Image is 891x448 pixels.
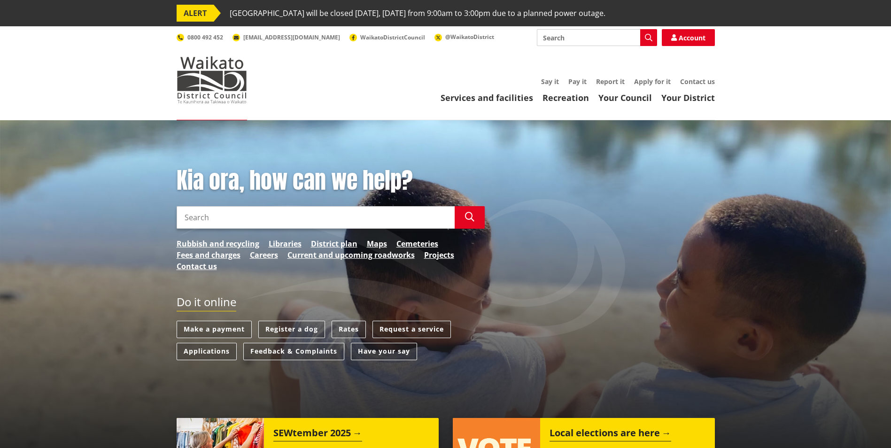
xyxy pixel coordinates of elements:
a: Cemeteries [396,238,438,249]
a: Have your say [351,343,417,360]
a: Contact us [177,261,217,272]
a: Contact us [680,77,715,86]
a: Say it [541,77,559,86]
a: Applications [177,343,237,360]
img: Waikato District Council - Te Kaunihera aa Takiwaa o Waikato [177,56,247,103]
a: Report it [596,77,625,86]
a: Your District [661,92,715,103]
a: Rubbish and recycling [177,238,259,249]
span: WaikatoDistrictCouncil [360,33,425,41]
a: Make a payment [177,321,252,338]
input: Search input [537,29,657,46]
a: Register a dog [258,321,325,338]
a: Rates [332,321,366,338]
a: [EMAIL_ADDRESS][DOMAIN_NAME] [232,33,340,41]
span: 0800 492 452 [187,33,223,41]
a: Fees and charges [177,249,240,261]
a: Account [662,29,715,46]
a: @WaikatoDistrict [434,33,494,41]
a: Projects [424,249,454,261]
a: 0800 492 452 [177,33,223,41]
h2: Local elections are here [550,427,671,441]
a: Recreation [542,92,589,103]
input: Search input [177,206,455,229]
a: Services and facilities [441,92,533,103]
a: Apply for it [634,77,671,86]
h2: SEWtember 2025 [273,427,362,441]
span: [GEOGRAPHIC_DATA] will be closed [DATE], [DATE] from 9:00am to 3:00pm due to a planned power outage. [230,5,605,22]
a: Maps [367,238,387,249]
a: Libraries [269,238,302,249]
a: District plan [311,238,357,249]
a: Feedback & Complaints [243,343,344,360]
a: Your Council [598,92,652,103]
a: Current and upcoming roadworks [287,249,415,261]
span: @WaikatoDistrict [445,33,494,41]
span: ALERT [177,5,214,22]
h1: Kia ora, how can we help? [177,167,485,194]
a: Careers [250,249,278,261]
a: Pay it [568,77,587,86]
a: Request a service [372,321,451,338]
a: WaikatoDistrictCouncil [349,33,425,41]
h2: Do it online [177,295,236,312]
span: [EMAIL_ADDRESS][DOMAIN_NAME] [243,33,340,41]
